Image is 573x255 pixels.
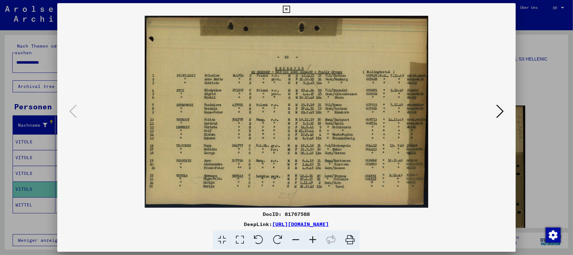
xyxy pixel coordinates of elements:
div: DocID: 81767588 [57,210,516,218]
div: DeepLink: [57,220,516,228]
img: Zustimmung ändern [546,228,561,243]
div: Zustimmung ändern [545,227,560,242]
img: 001.jpg [79,16,494,208]
a: [URL][DOMAIN_NAME] [272,221,329,227]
